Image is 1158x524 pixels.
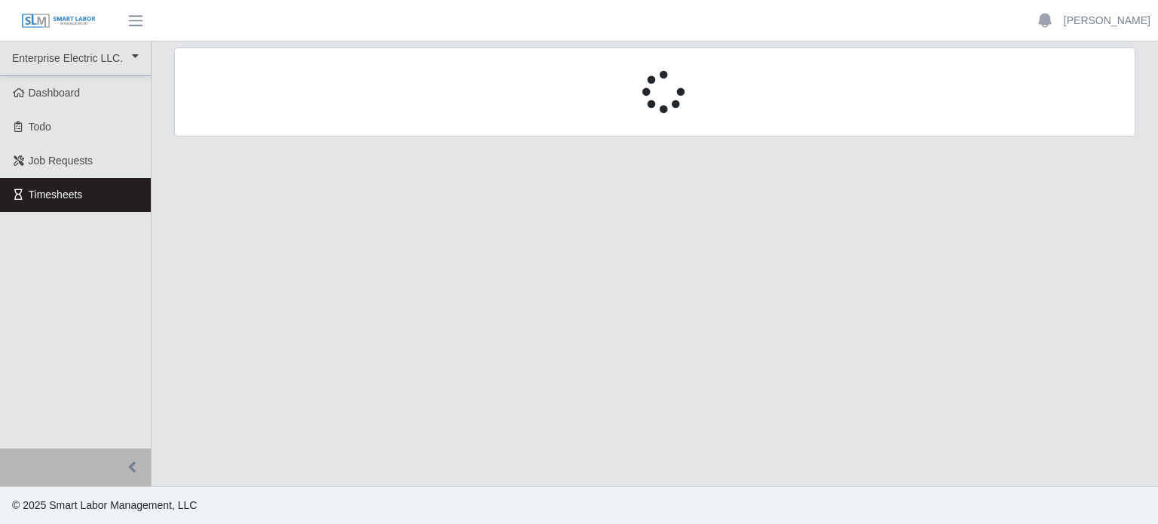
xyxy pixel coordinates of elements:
span: Dashboard [29,87,81,99]
span: Timesheets [29,188,83,201]
span: © 2025 Smart Labor Management, LLC [12,499,197,511]
a: [PERSON_NAME] [1064,13,1150,29]
span: Todo [29,121,51,133]
img: SLM Logo [21,13,96,29]
span: Job Requests [29,155,93,167]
